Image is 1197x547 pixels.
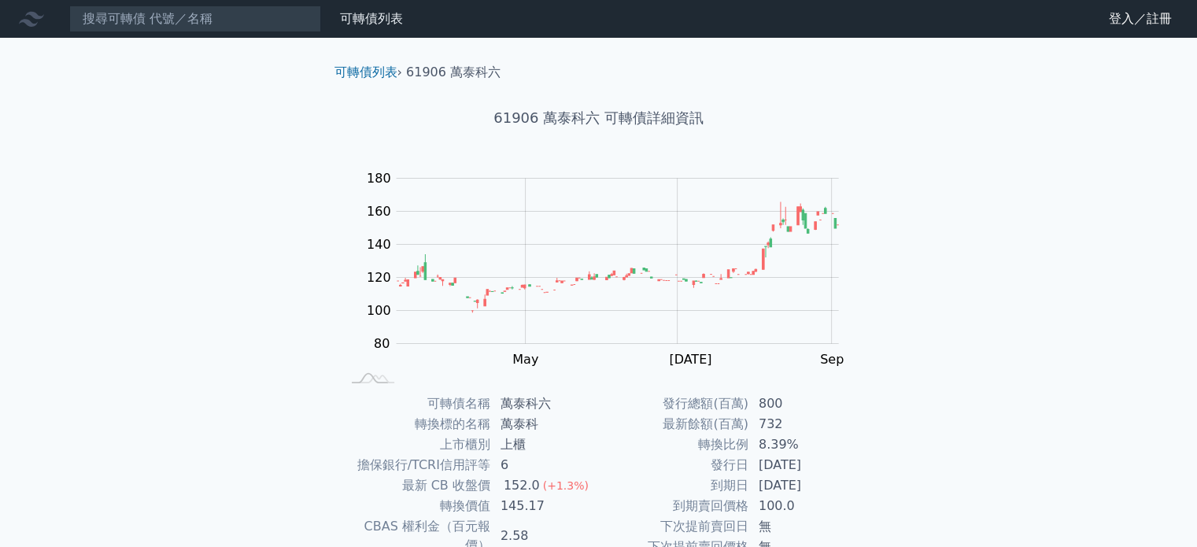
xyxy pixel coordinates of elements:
[669,352,711,367] tspan: [DATE]
[749,455,857,475] td: [DATE]
[358,171,862,399] g: Chart
[749,394,857,414] td: 800
[491,414,599,434] td: 萬泰科
[491,496,599,516] td: 145.17
[322,107,876,129] h1: 61906 萬泰科六 可轉債詳細資訊
[340,11,403,26] a: 可轉債列表
[599,455,749,475] td: 發行日
[341,434,491,455] td: 上市櫃別
[491,394,599,414] td: 萬泰科六
[367,303,391,318] tspan: 100
[1118,471,1197,547] div: 聊天小工具
[334,63,402,82] li: ›
[69,6,321,32] input: 搜尋可轉債 代號／名稱
[1118,471,1197,547] iframe: Chat Widget
[374,336,390,351] tspan: 80
[512,352,538,367] tspan: May
[599,475,749,496] td: 到期日
[341,475,491,496] td: 最新 CB 收盤價
[749,516,857,537] td: 無
[599,414,749,434] td: 最新餘額(百萬)
[367,171,391,186] tspan: 180
[749,475,857,496] td: [DATE]
[341,455,491,475] td: 擔保銀行/TCRI信用評等
[599,434,749,455] td: 轉換比例
[599,496,749,516] td: 到期賣回價格
[491,434,599,455] td: 上櫃
[1096,6,1184,31] a: 登入／註冊
[599,394,749,414] td: 發行總額(百萬)
[334,65,397,79] a: 可轉債列表
[341,414,491,434] td: 轉換標的名稱
[367,270,391,285] tspan: 120
[406,63,501,82] li: 61906 萬泰科六
[543,479,589,492] span: (+1.3%)
[491,455,599,475] td: 6
[820,352,844,367] tspan: Sep
[749,414,857,434] td: 732
[501,476,543,495] div: 152.0
[749,496,857,516] td: 100.0
[599,516,749,537] td: 下次提前賣回日
[749,434,857,455] td: 8.39%
[341,394,491,414] td: 可轉債名稱
[367,204,391,219] tspan: 160
[367,237,391,252] tspan: 140
[341,496,491,516] td: 轉換價值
